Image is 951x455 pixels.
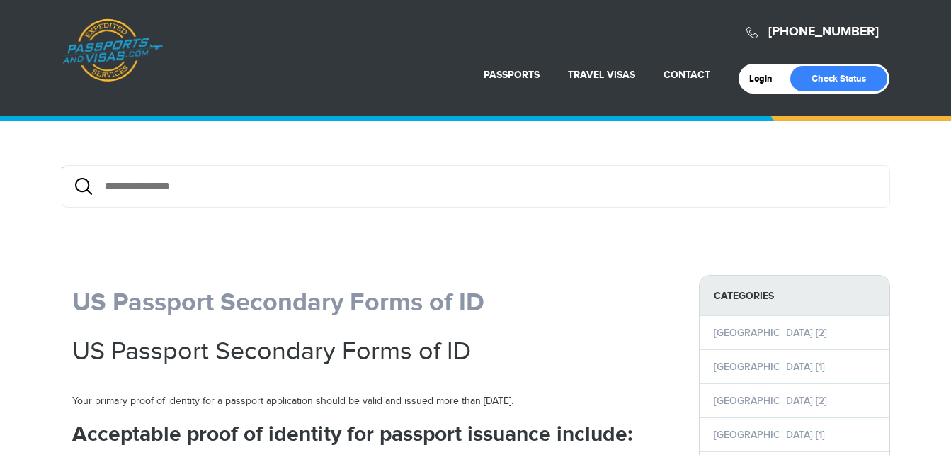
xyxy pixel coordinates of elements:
[72,289,667,318] h1: US Passport Secondary Forms of ID
[72,338,667,366] h1: US Passport Secondary Forms of ID
[714,429,825,441] a: [GEOGRAPHIC_DATA] [1]
[72,395,667,409] p: Your primary proof of identity for a passport application should be valid and issued more than [D...
[484,69,540,81] a: Passports
[714,361,825,373] a: [GEOGRAPHIC_DATA] [1]
[714,327,827,339] a: [GEOGRAPHIC_DATA] [2]
[72,422,632,447] strong: Acceptable proof of identity for passport issuance include:
[749,73,782,84] a: Login
[790,66,887,91] a: Check Status
[664,69,710,81] a: Contact
[700,276,889,316] strong: Categories
[714,395,827,407] a: [GEOGRAPHIC_DATA] [2]
[62,165,890,208] div: {/exp:low_search:form}
[62,18,163,82] a: Passports & [DOMAIN_NAME]
[768,24,879,40] a: [PHONE_NUMBER]
[568,69,635,81] a: Travel Visas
